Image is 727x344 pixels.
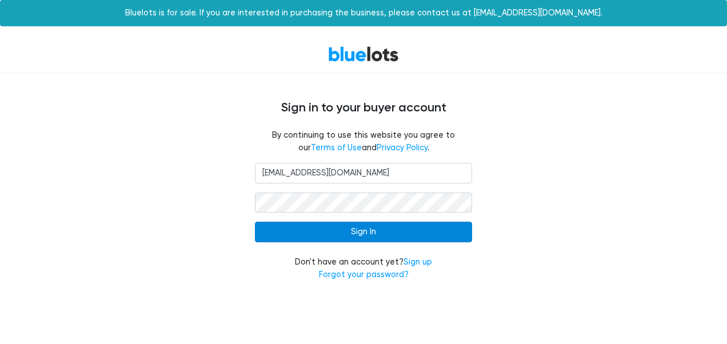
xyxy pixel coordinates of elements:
[255,256,472,281] div: Don't have an account yet?
[319,270,409,279] a: Forgot your password?
[404,257,432,267] a: Sign up
[255,129,472,154] fieldset: By continuing to use this website you agree to our and .
[255,222,472,242] input: Sign In
[255,163,472,183] input: Email
[328,46,399,62] a: BlueLots
[311,143,362,153] a: Terms of Use
[377,143,428,153] a: Privacy Policy
[21,101,706,115] h4: Sign in to your buyer account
